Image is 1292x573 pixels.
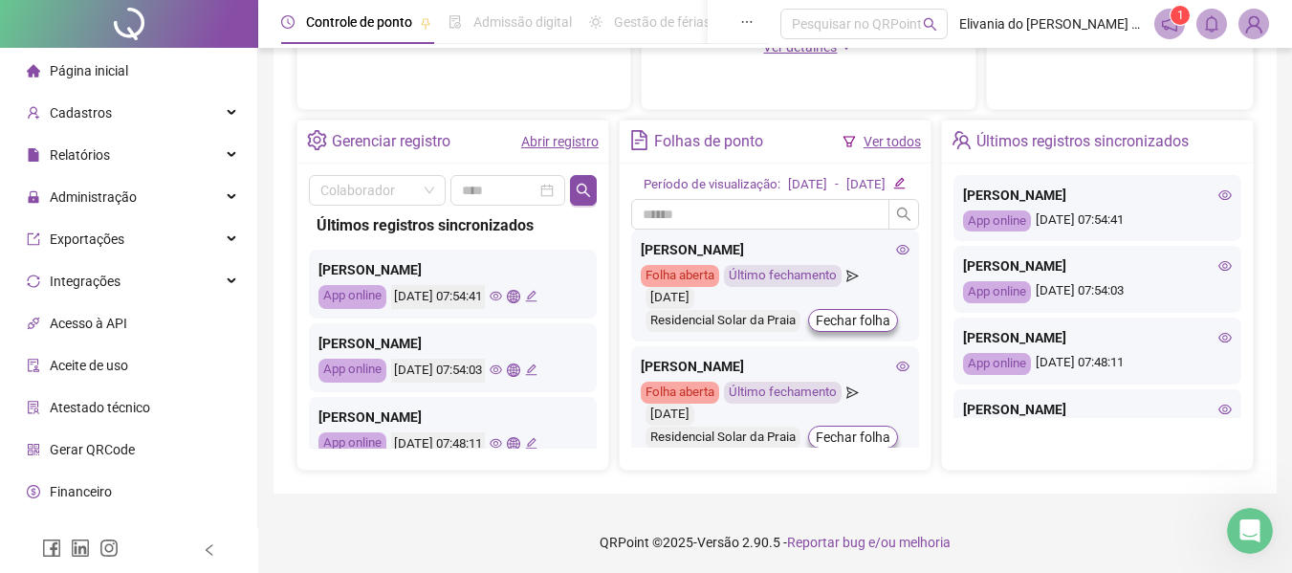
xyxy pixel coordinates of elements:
[27,190,40,204] span: lock
[71,539,90,558] span: linkedin
[27,485,40,498] span: dollar
[763,39,853,55] a: Ver detalhes down
[641,382,719,404] div: Folha aberta
[614,14,711,30] span: Gestão de férias
[808,426,898,449] button: Fechar folha
[318,259,587,280] div: [PERSON_NAME]
[449,15,462,29] span: file-done
[846,265,859,287] span: send
[1203,15,1220,33] span: bell
[50,316,127,331] span: Acesso à API
[27,359,40,372] span: audit
[318,285,386,309] div: App online
[318,333,587,354] div: [PERSON_NAME]
[420,17,431,29] span: pushpin
[629,130,649,150] span: file-text
[843,135,856,148] span: filter
[646,427,800,449] div: Residencial Solar da Praia
[959,13,1143,34] span: Elivania do [PERSON_NAME] Ataide - Residencial Solar da Praia
[589,15,602,29] span: sun
[27,443,40,456] span: qrcode
[788,175,827,195] div: [DATE]
[896,243,909,256] span: eye
[99,539,119,558] span: instagram
[896,360,909,373] span: eye
[1218,331,1232,344] span: eye
[525,364,537,376] span: edit
[963,210,1031,232] div: App online
[507,437,519,450] span: global
[391,285,485,309] div: [DATE] 07:54:41
[27,317,40,330] span: api
[697,535,739,550] span: Versão
[644,175,780,195] div: Período de visualização:
[963,353,1232,375] div: [DATE] 07:48:11
[646,404,694,426] div: [DATE]
[507,290,519,302] span: global
[1239,10,1268,38] img: 82936
[763,39,837,55] span: Ver detalhes
[27,148,40,162] span: file
[724,382,842,404] div: Último fechamento
[963,255,1232,276] div: [PERSON_NAME]
[490,437,502,450] span: eye
[391,432,485,456] div: [DATE] 07:48:11
[835,175,839,195] div: -
[963,399,1232,420] div: [PERSON_NAME]
[50,400,150,415] span: Atestado técnico
[816,310,890,331] span: Fechar folha
[507,364,519,376] span: global
[391,359,485,383] div: [DATE] 07:54:03
[332,125,450,158] div: Gerenciar registro
[1177,9,1184,22] span: 1
[641,356,909,377] div: [PERSON_NAME]
[50,63,128,78] span: Página inicial
[318,432,386,456] div: App online
[490,364,502,376] span: eye
[896,207,911,222] span: search
[27,106,40,120] span: user-add
[846,175,886,195] div: [DATE]
[317,213,589,237] div: Últimos registros sincronizados
[306,14,412,30] span: Controle de ponto
[473,14,572,30] span: Admissão digital
[50,442,135,457] span: Gerar QRCode
[27,275,40,288] span: sync
[654,125,763,158] div: Folhas de ponto
[816,427,890,448] span: Fechar folha
[576,183,591,198] span: search
[50,105,112,121] span: Cadastros
[203,543,216,557] span: left
[963,185,1232,206] div: [PERSON_NAME]
[525,437,537,450] span: edit
[646,287,694,309] div: [DATE]
[525,290,537,302] span: edit
[281,15,295,29] span: clock-circle
[963,353,1031,375] div: App online
[318,407,587,428] div: [PERSON_NAME]
[50,231,124,247] span: Exportações
[1218,403,1232,416] span: eye
[307,130,327,150] span: setting
[50,526,146,541] span: Central de ajuda
[521,134,599,149] a: Abrir registro
[646,310,800,332] div: Residencial Solar da Praia
[50,274,120,289] span: Integrações
[787,535,951,550] span: Reportar bug e/ou melhoria
[50,484,112,499] span: Financeiro
[846,382,859,404] span: send
[641,265,719,287] div: Folha aberta
[963,210,1232,232] div: [DATE] 07:54:41
[963,327,1232,348] div: [PERSON_NAME]
[1218,188,1232,202] span: eye
[50,147,110,163] span: Relatórios
[27,64,40,77] span: home
[1161,15,1178,33] span: notification
[976,125,1189,158] div: Últimos registros sincronizados
[963,281,1031,303] div: App online
[893,177,906,189] span: edit
[50,189,137,205] span: Administração
[808,309,898,332] button: Fechar folha
[864,134,921,149] a: Ver todos
[740,15,754,29] span: ellipsis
